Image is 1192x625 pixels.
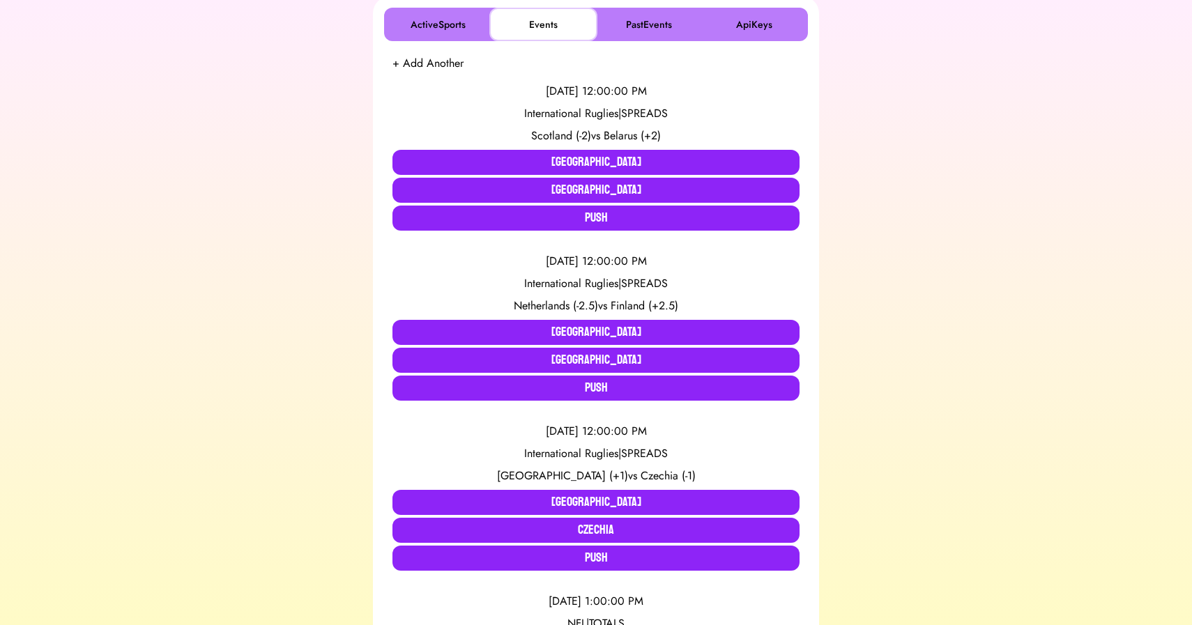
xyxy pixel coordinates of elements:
[604,128,661,144] span: Belarus (+2)
[392,206,800,231] button: Push
[392,320,800,345] button: [GEOGRAPHIC_DATA]
[492,10,595,38] button: Events
[531,128,591,144] span: Scotland (-2)
[392,253,800,270] div: [DATE] 12:00:00 PM
[641,468,696,484] span: Czechia (-1)
[392,105,800,122] div: International Ruglies | SPREADS
[392,150,800,175] button: [GEOGRAPHIC_DATA]
[392,348,800,373] button: [GEOGRAPHIC_DATA]
[597,10,700,38] button: PastEvents
[392,83,800,100] div: [DATE] 12:00:00 PM
[392,546,800,571] button: Push
[392,490,800,515] button: [GEOGRAPHIC_DATA]
[392,468,800,484] div: vs
[392,445,800,462] div: International Ruglies | SPREADS
[392,55,464,72] button: + Add Another
[387,10,489,38] button: ActiveSports
[392,518,800,543] button: Czechia
[392,298,800,314] div: vs
[497,468,628,484] span: [GEOGRAPHIC_DATA] (+1)
[514,298,598,314] span: Netherlands (-2.5)
[392,376,800,401] button: Push
[392,128,800,144] div: vs
[703,10,805,38] button: ApiKeys
[392,423,800,440] div: [DATE] 12:00:00 PM
[392,275,800,292] div: International Ruglies | SPREADS
[392,178,800,203] button: [GEOGRAPHIC_DATA]
[392,593,800,610] div: [DATE] 1:00:00 PM
[611,298,678,314] span: Finland (+2.5)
